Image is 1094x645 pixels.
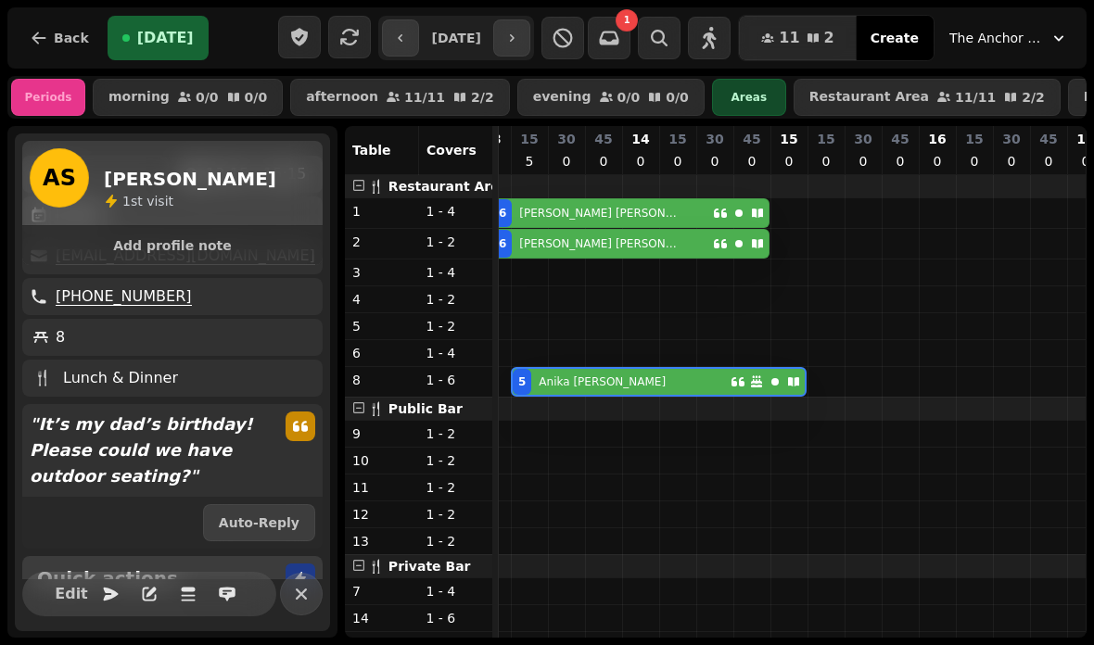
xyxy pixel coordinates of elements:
[22,404,271,497] p: " It’s my dad’s birthday! Please could we have outdoor seating? "
[352,143,391,158] span: Table
[871,32,919,44] span: Create
[426,290,486,309] p: 1 - 2
[1039,130,1057,148] p: 45
[809,90,929,105] p: Restaurant Area
[712,79,786,116] div: Areas
[930,152,945,171] p: 0
[539,374,666,389] p: Anika [PERSON_NAME]
[668,130,686,148] p: 15
[122,194,131,209] span: 1
[891,130,909,148] p: 45
[404,91,445,104] p: 11 / 11
[43,167,76,189] span: AS
[352,505,412,524] p: 12
[559,152,574,171] p: 0
[631,130,649,148] p: 14
[824,31,834,45] span: 2
[955,91,996,104] p: 11 / 11
[56,326,65,348] p: 8
[594,130,612,148] p: 45
[203,504,315,541] button: Auto-Reply
[819,152,833,171] p: 0
[744,152,759,171] p: 0
[426,317,486,335] p: 1 - 2
[219,516,299,529] span: Auto-Reply
[352,317,412,335] p: 5
[520,130,538,148] p: 15
[104,166,276,192] h2: [PERSON_NAME]
[426,451,486,470] p: 1 - 2
[245,91,268,104] p: 0 / 0
[122,192,173,210] p: visit
[426,478,486,497] p: 1 - 2
[633,152,648,171] p: 0
[306,90,378,105] p: afternoon
[522,152,537,171] p: 5
[1022,91,1045,104] p: 2 / 2
[856,152,871,171] p: 0
[817,130,834,148] p: 15
[352,344,412,362] p: 6
[519,206,679,221] p: [PERSON_NAME] [PERSON_NAME]
[1041,152,1056,171] p: 0
[196,91,219,104] p: 0 / 0
[368,179,508,194] span: 🍴 Restaurant Area
[352,263,412,282] p: 3
[426,344,486,362] p: 1 - 4
[519,236,679,251] p: [PERSON_NAME] [PERSON_NAME]
[499,206,506,221] div: 6
[780,130,797,148] p: 15
[557,130,575,148] p: 30
[1078,152,1093,171] p: 0
[352,532,412,550] p: 13
[352,202,412,221] p: 1
[37,565,178,591] h2: Quick actions
[426,263,486,282] p: 1 - 4
[352,233,412,251] p: 2
[108,16,209,60] button: [DATE]
[137,31,194,45] span: [DATE]
[706,130,723,148] p: 30
[794,79,1061,116] button: Restaurant Area11/112/2
[426,424,486,443] p: 1 - 2
[352,609,412,627] p: 14
[11,79,85,116] div: Periods
[426,505,486,524] p: 1 - 2
[426,532,486,550] p: 1 - 2
[1076,130,1094,148] p: 17
[854,130,871,148] p: 30
[30,234,315,258] button: Add profile note
[108,90,170,105] p: morning
[967,152,982,171] p: 0
[352,424,412,443] p: 9
[1002,130,1020,148] p: 30
[1004,152,1019,171] p: 0
[426,371,486,389] p: 1 - 6
[499,236,506,251] div: 6
[666,91,689,104] p: 0 / 0
[54,32,89,44] span: Back
[782,152,796,171] p: 0
[93,79,283,116] button: morning0/00/0
[352,582,412,601] p: 7
[624,16,630,25] span: 1
[779,31,799,45] span: 11
[596,152,611,171] p: 0
[131,194,146,209] span: st
[368,401,463,416] span: 🍴 Public Bar
[63,367,178,389] p: Lunch & Dinner
[426,233,486,251] p: 1 - 2
[743,130,760,148] p: 45
[471,91,494,104] p: 2 / 2
[928,130,946,148] p: 16
[893,152,908,171] p: 0
[533,90,592,105] p: evening
[426,202,486,221] p: 1 - 4
[965,130,983,148] p: 15
[53,575,90,612] button: Edit
[45,239,300,252] span: Add profile note
[670,152,685,171] p: 0
[33,367,52,389] p: 🍴
[739,16,856,60] button: 112
[290,79,510,116] button: afternoon11/112/2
